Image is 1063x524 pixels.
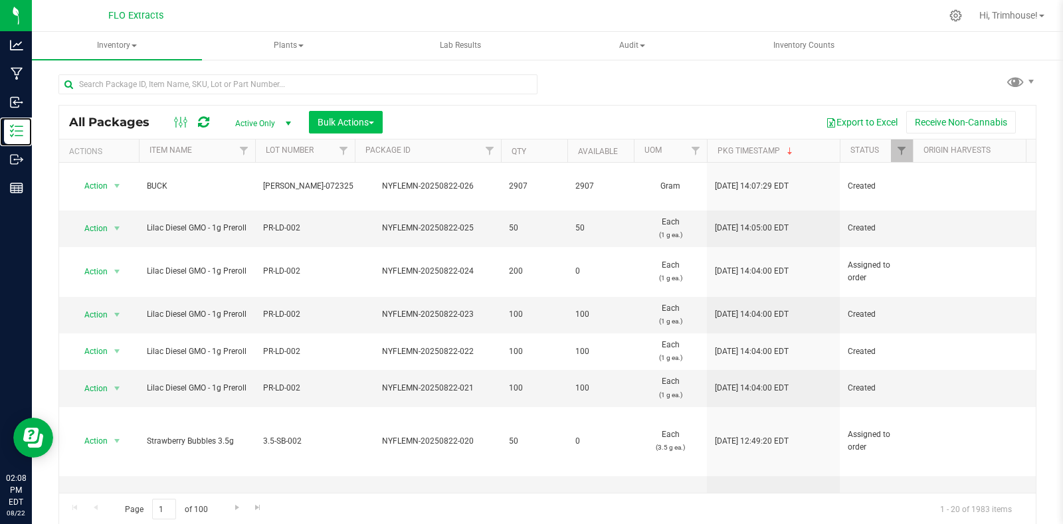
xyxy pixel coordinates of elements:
a: Filter [479,139,501,162]
div: NYFLEMN-20250822-020 [353,435,503,448]
iframe: Resource center [13,418,53,458]
span: 50 [509,435,559,448]
span: Strawberry Bubbles 3.5g [147,435,247,448]
span: [DATE] 14:04:00 EDT [715,382,789,394]
span: select [109,432,126,450]
div: Actions [69,147,134,156]
span: [DATE] 12:49:20 EDT [715,435,789,448]
inline-svg: Analytics [10,39,23,52]
a: Audit [547,32,717,60]
div: NYFLEMN-20250822-024 [353,265,503,278]
div: Manage settings [947,9,964,22]
span: 100 [575,345,626,358]
inline-svg: Inbound [10,96,23,109]
span: FLO Extracts [108,10,163,21]
p: (1 g ea.) [642,351,699,364]
span: [PERSON_NAME]-072325 [263,180,353,193]
a: Filter [685,139,707,162]
span: Action [72,306,108,324]
span: Created [848,345,905,358]
p: (1 g ea.) [642,228,699,241]
span: select [109,342,126,361]
span: Audit [547,33,716,59]
span: Action [72,219,108,238]
span: [DATE] 14:05:00 EDT [715,222,789,234]
span: 100 [509,308,559,321]
span: Action [72,379,108,398]
span: Bulk Actions [318,117,374,128]
a: Inventory Counts [719,32,889,60]
input: 1 [152,499,176,519]
span: 0 [575,265,626,278]
span: 100 [509,345,559,358]
a: Filter [891,139,913,162]
span: [DATE] 14:07:29 EDT [715,180,789,193]
span: Created [848,382,905,394]
span: select [109,262,126,281]
a: Filter [1024,139,1046,162]
p: 02:08 PM EDT [6,472,26,508]
span: Assigned to order [848,428,905,454]
a: Lot Number [266,145,314,155]
span: Each [642,428,699,454]
span: Plants [204,33,373,59]
span: Action [72,262,108,281]
span: 2907 [575,180,626,193]
p: (3.5 g ea.) [642,441,699,454]
span: Created [848,222,905,234]
span: Each [642,216,699,241]
span: select [109,306,126,324]
span: Created [848,308,905,321]
span: Action [72,432,108,450]
button: Export to Excel [817,111,906,133]
span: 50 [575,222,626,234]
p: (1 g ea.) [642,272,699,284]
span: [DATE] 14:04:00 EDT [715,345,789,358]
span: 3.5-SB-002 [263,435,347,448]
button: Bulk Actions [309,111,383,133]
span: Inventory Counts [755,40,852,51]
span: PR-LD-002 [263,265,347,278]
span: Each [642,375,699,400]
div: NYFLEMN-20250822-025 [353,222,503,234]
span: PR-LD-002 [263,382,347,394]
input: Search Package ID, Item Name, SKU, Lot or Part Number... [58,74,537,94]
span: Hi, Trimhouse! [979,10,1038,21]
a: Qty [512,147,526,156]
span: Each [642,259,699,284]
span: Action [72,177,108,195]
div: NYFLEMN-20250822-026 [353,180,503,193]
span: PR-LD-002 [263,308,347,321]
a: Available [578,147,618,156]
a: Status [850,145,879,155]
span: select [109,379,126,398]
span: BUCK [147,180,247,193]
span: [DATE] 14:04:00 EDT [715,265,789,278]
a: Plants [203,32,373,60]
a: Filter [233,139,255,162]
a: Origin Harvests [923,145,991,155]
span: 100 [575,308,626,321]
span: 0 [575,435,626,448]
a: Go to the last page [248,499,268,517]
a: Item Name [149,145,192,155]
span: 1 - 20 of 1983 items [929,499,1022,519]
p: (1 g ea.) [642,315,699,327]
span: Created [848,180,905,193]
span: Action [72,342,108,361]
span: 100 [575,382,626,394]
span: Lilac Diesel GMO - 1g Preroll [147,382,247,394]
span: 100 [509,382,559,394]
span: Each [642,339,699,364]
div: NYFLEMN-20250822-021 [353,382,503,394]
span: Each [642,302,699,327]
span: Gram [642,180,699,193]
a: Pkg Timestamp [718,146,795,155]
span: Lilac Diesel GMO - 1g Preroll [147,345,247,358]
span: All Packages [69,115,163,130]
a: Package ID [365,145,411,155]
div: NYFLEMN-20250822-022 [353,345,503,358]
inline-svg: Inventory [10,124,23,137]
a: Inventory [32,32,202,60]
